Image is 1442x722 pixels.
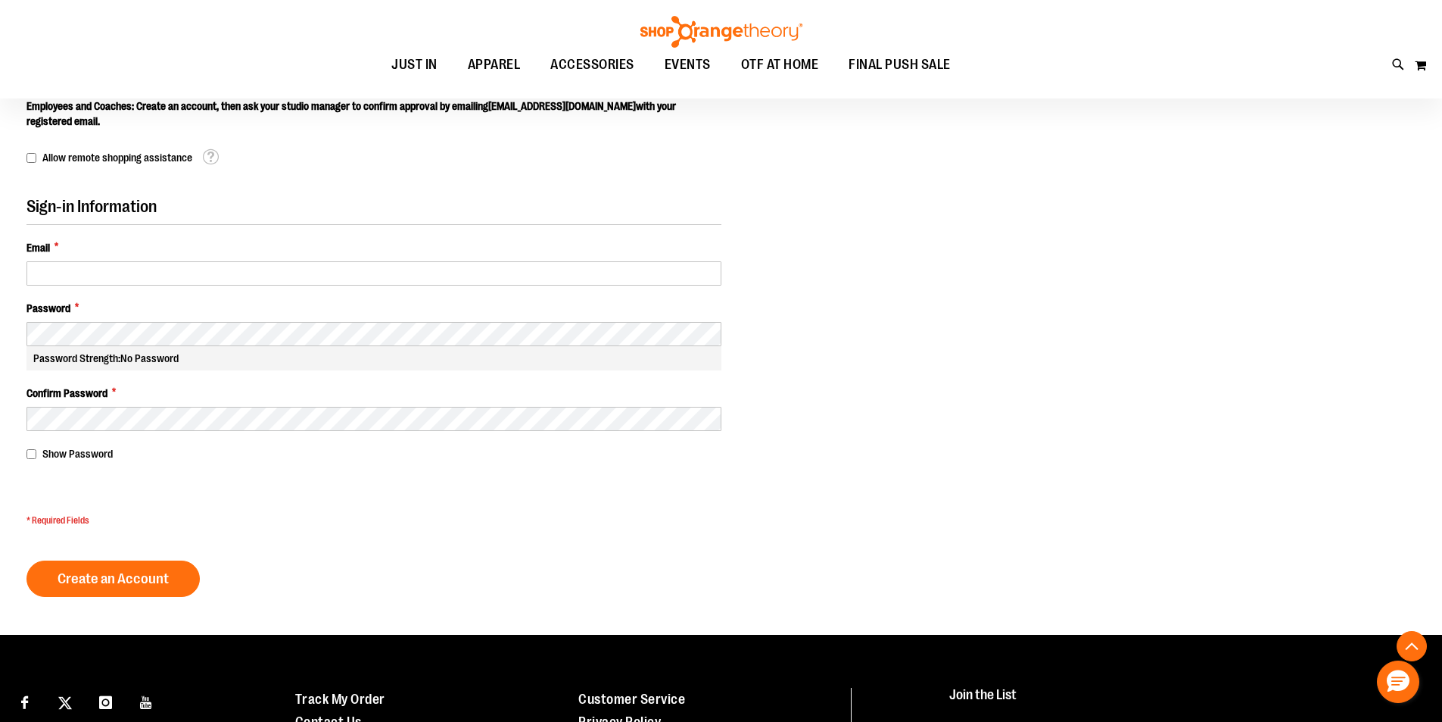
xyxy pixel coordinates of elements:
[649,48,726,83] a: EVENTS
[949,688,1407,716] h4: Join the List
[42,448,113,460] span: Show Password
[26,386,107,401] span: Confirm Password
[1397,631,1427,661] button: Back To Top
[833,48,966,83] a: FINAL PUSH SALE
[11,688,38,714] a: Visit our Facebook page
[391,48,438,82] span: JUST IN
[26,197,157,216] span: Sign-in Information
[295,692,385,707] a: Track My Order
[26,240,50,255] span: Email
[453,48,536,83] a: APPAREL
[741,48,819,82] span: OTF AT HOME
[376,48,453,83] a: JUST IN
[1377,661,1419,703] button: Hello, have a question? Let’s chat.
[42,152,192,164] span: Allow remote shopping assistance
[638,16,805,48] img: Shop Orangetheory
[26,346,721,370] div: Password Strength:
[535,48,649,83] a: ACCESSORIES
[578,692,685,707] a: Customer Service
[550,48,634,82] span: ACCESSORIES
[26,100,676,127] span: Employees and Coaches: Create an account, then ask your studio manager to confirm approval by ema...
[133,688,160,714] a: Visit our Youtube page
[92,688,119,714] a: Visit our Instagram page
[120,352,179,364] span: No Password
[26,301,70,316] span: Password
[468,48,521,82] span: APPAREL
[26,561,200,597] button: Create an Account
[665,48,711,82] span: EVENTS
[849,48,951,82] span: FINAL PUSH SALE
[58,696,72,710] img: Twitter
[52,688,79,714] a: Visit our X page
[726,48,834,83] a: OTF AT HOME
[26,514,721,527] span: * Required Fields
[58,570,169,587] span: Create an Account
